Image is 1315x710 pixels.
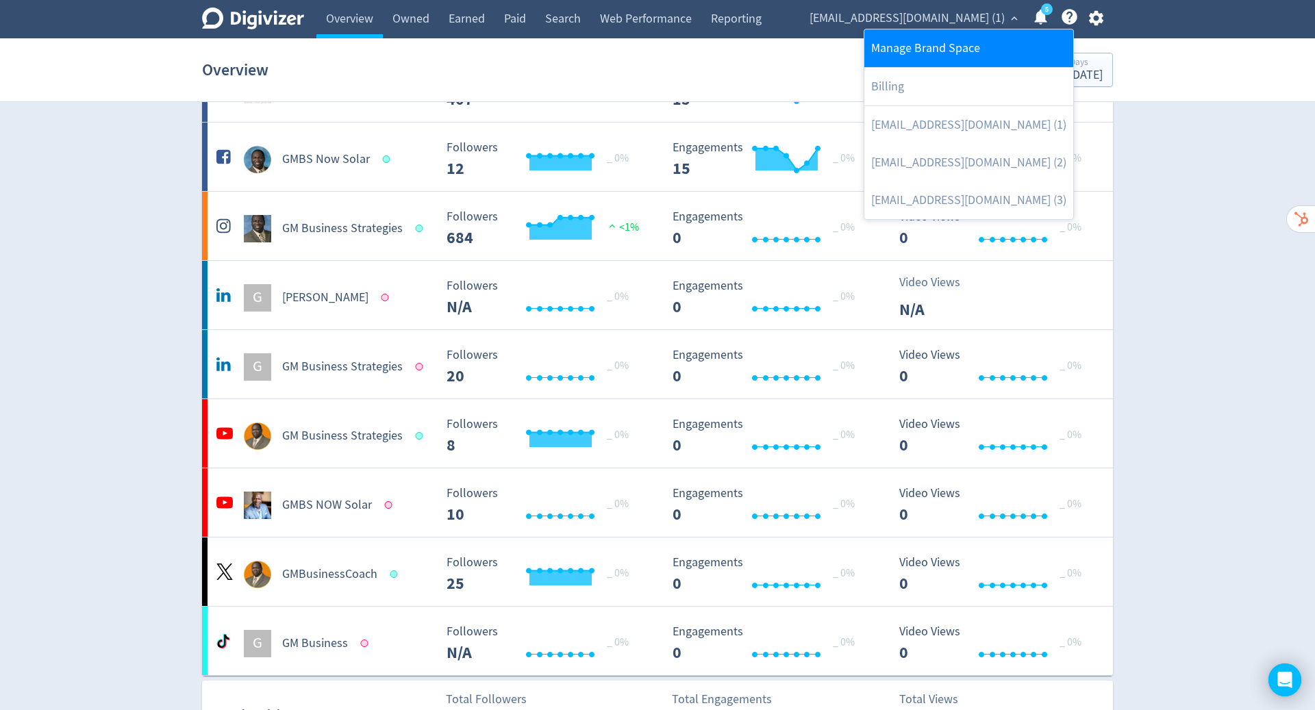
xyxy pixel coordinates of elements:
[1268,663,1301,696] div: Open Intercom Messenger
[864,29,1073,67] a: Manage Brand Space
[864,68,1073,105] a: Billing
[864,106,1073,144] a: [EMAIL_ADDRESS][DOMAIN_NAME] (1)
[864,144,1073,181] a: [EMAIL_ADDRESS][DOMAIN_NAME] (2)
[864,181,1073,219] a: [EMAIL_ADDRESS][DOMAIN_NAME] (3)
